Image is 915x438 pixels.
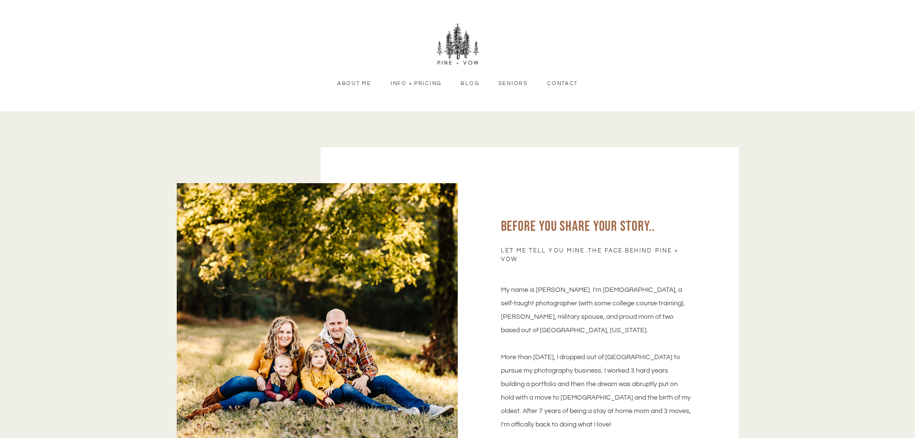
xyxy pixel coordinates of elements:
a: About Me [330,79,378,88]
a: Contact [540,79,585,88]
h2: Before you share your story.. [501,217,691,237]
span: let me tell you mine..the face behind Pine + Vow [501,247,691,263]
a: Info + Pricing [383,79,449,88]
img: Pine + Vow [436,23,479,66]
a: Seniors [491,79,535,88]
p: My name is [PERSON_NAME]. I’m [DEMOGRAPHIC_DATA], a self-taught photographer (with some college c... [501,283,691,431]
a: Blog [453,79,486,88]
